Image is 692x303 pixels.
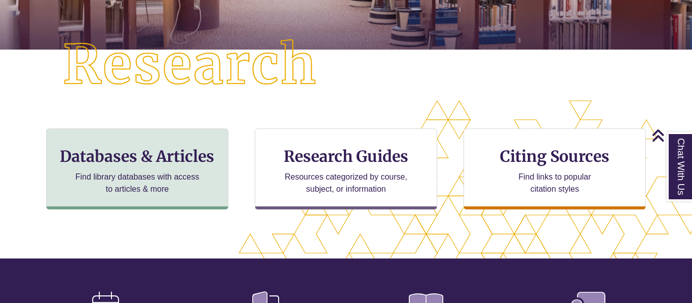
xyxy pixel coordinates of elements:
[46,128,228,209] a: Databases & Articles Find library databases with access to articles & more
[55,147,220,166] h3: Databases & Articles
[506,171,604,195] p: Find links to popular citation styles
[493,147,617,166] h3: Citing Sources
[263,147,429,166] h3: Research Guides
[255,128,437,209] a: Research Guides Resources categorized by course, subject, or information
[34,11,346,119] img: Research
[651,128,689,142] a: Back to Top
[464,128,646,209] a: Citing Sources Find links to popular citation styles
[280,171,412,195] p: Resources categorized by course, subject, or information
[71,171,204,195] p: Find library databases with access to articles & more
